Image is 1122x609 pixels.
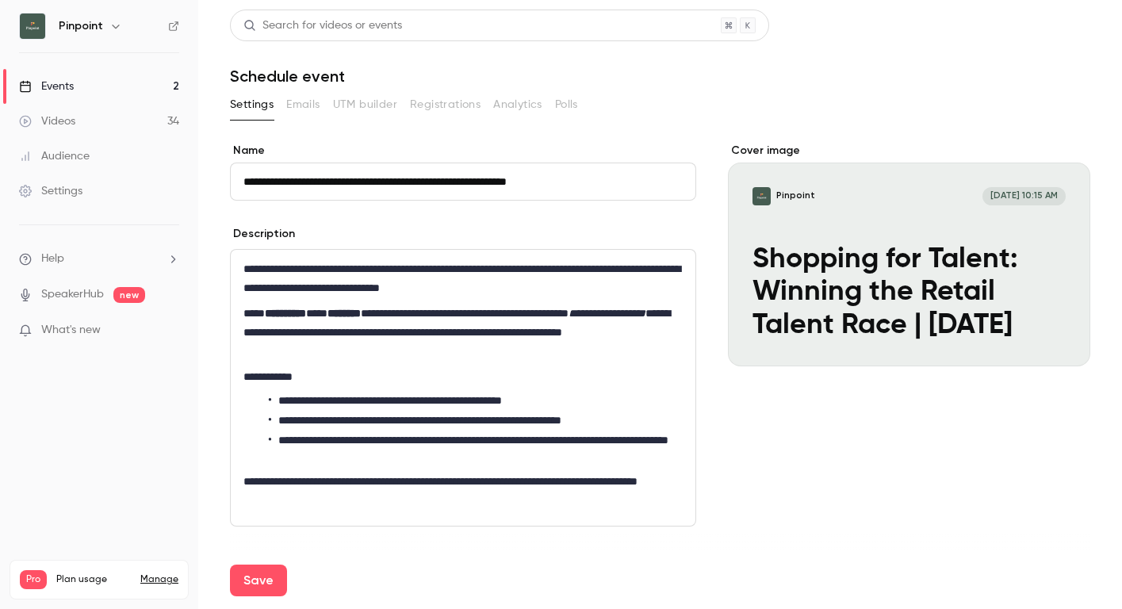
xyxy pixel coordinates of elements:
span: Analytics [493,97,542,113]
h6: Pinpoint [59,18,103,34]
li: help-dropdown-opener [19,251,179,267]
a: Manage [140,573,178,586]
button: Save [230,565,287,596]
span: new [113,287,145,303]
div: Search for videos or events [243,17,402,34]
span: Help [41,251,64,267]
h1: Schedule event [230,67,1090,86]
button: Settings [230,92,274,117]
img: Pinpoint [20,13,45,39]
label: Cover image [728,143,1090,159]
span: Emails [286,97,320,113]
a: SpeakerHub [41,286,104,303]
span: UTM builder [333,97,397,113]
section: description [230,249,696,527]
label: Description [230,226,295,242]
div: Settings [19,183,82,199]
span: Registrations [410,97,481,113]
span: Plan usage [56,573,131,586]
section: Cover image [728,143,1090,366]
div: editor [231,250,695,526]
span: Polls [555,97,578,113]
span: What's new [41,322,101,339]
iframe: Noticeable Trigger [160,324,179,338]
label: Name [230,143,696,159]
div: Events [19,79,74,94]
span: Pro [20,570,47,589]
div: Videos [19,113,75,129]
div: Audience [19,148,90,164]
